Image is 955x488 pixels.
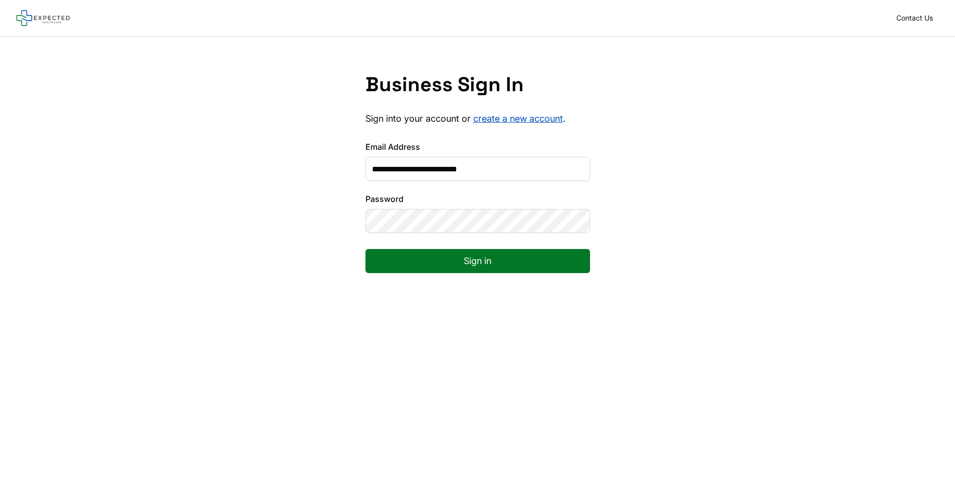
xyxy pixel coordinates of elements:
button: Sign in [365,249,590,273]
h1: Business Sign In [365,73,590,97]
a: create a new account [473,113,563,124]
p: Sign into your account or . [365,113,590,125]
a: Contact Us [890,11,939,25]
label: Password [365,193,590,205]
label: Email Address [365,141,590,153]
